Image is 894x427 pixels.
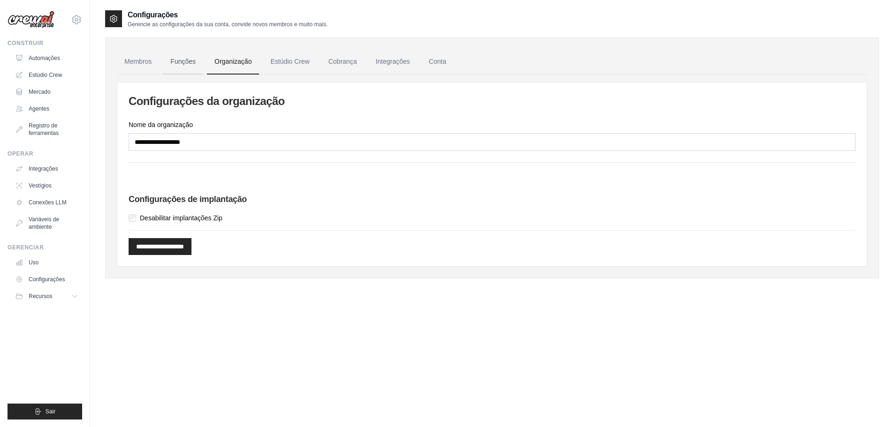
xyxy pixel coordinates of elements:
a: Integrações [11,161,82,176]
a: Integrações [368,49,417,75]
img: Logotipo [8,11,54,29]
font: Configurações de implantação [129,195,247,204]
a: Membros [117,49,159,75]
font: Mercado [29,89,51,95]
a: Configurações [11,272,82,287]
font: Uso [29,259,38,266]
font: Vestígios [29,182,52,189]
font: Construir [8,40,44,46]
font: Funções [170,58,196,65]
a: Funções [163,49,203,75]
font: Configurações [128,11,178,19]
a: Organização [207,49,259,75]
font: Integrações [375,58,410,65]
font: Integrações [29,165,58,172]
font: Gerencie as configurações da sua conta, convide novos membros e muito mais. [128,21,328,28]
font: Cobrança [329,58,357,65]
button: Recursos [11,289,82,304]
a: Estúdio Crew [263,49,317,75]
a: Conexões LLM [11,195,82,210]
font: Conexões LLM [29,199,67,206]
font: Estúdio Crew [29,72,62,78]
a: Vestígios [11,178,82,193]
font: Automações [29,55,60,61]
a: Variáveis ​​de ambiente [11,212,82,234]
font: Estúdio Crew [270,58,309,65]
font: Configurações [29,276,65,283]
a: Mercado [11,84,82,99]
font: Organização [214,58,252,65]
font: Desabilitar implantações Zip [140,214,222,222]
font: Variáveis ​​de ambiente [29,216,59,230]
a: Conta [421,49,454,75]
a: Cobrança [321,49,365,75]
font: Configurações da organização [129,95,285,107]
a: Agentes [11,101,82,116]
font: Gerenciar [8,244,44,251]
a: Estúdio Crew [11,67,82,82]
font: Nome da organização [129,121,193,128]
font: Registro de ferramentas [29,122,59,136]
a: Uso [11,255,82,270]
a: Registro de ferramentas [11,118,82,141]
a: Automações [11,51,82,66]
font: Agentes [29,105,49,112]
font: Conta [429,58,446,65]
font: Membros [124,58,152,65]
font: Operar [8,150,33,157]
font: Recursos [29,293,53,300]
font: Sair [46,408,55,415]
button: Sair [8,404,82,420]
